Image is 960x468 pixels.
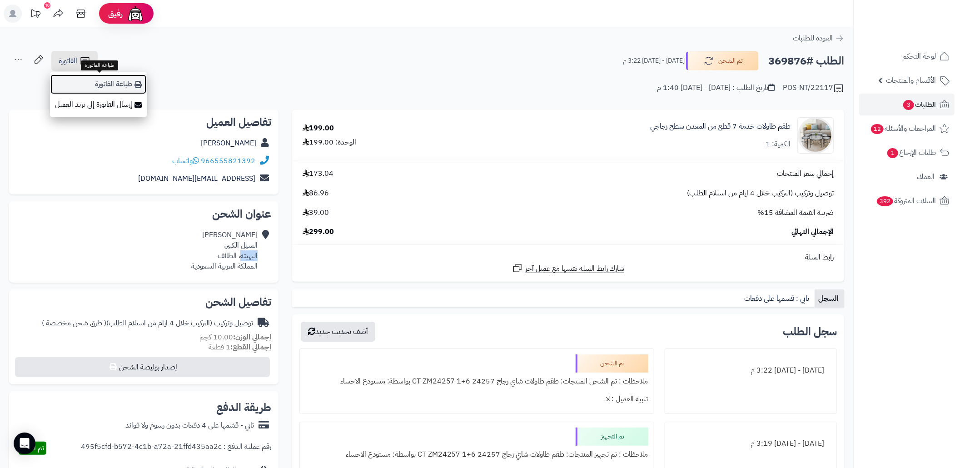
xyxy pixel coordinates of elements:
[766,139,791,149] div: الكمية: 1
[871,124,884,134] span: 12
[512,263,624,274] a: شارك رابط السلة نفسها مع عميل آخر
[51,51,98,71] a: الفاتورة
[44,2,50,9] div: 10
[81,60,118,70] div: طباعة الفاتورة
[199,332,271,343] small: 10.00 كجم
[230,342,271,353] strong: إجمالي القطع:
[42,318,253,329] div: توصيل وتركيب (التركيب خلال 4 ايام من استلام الطلب)
[757,208,834,218] span: ضريبة القيمة المضافة 15%
[859,94,955,115] a: الطلبات3
[305,390,648,408] div: تنبيه العميل : لا
[201,155,255,166] a: 966555821392
[902,98,936,111] span: الطلبات
[741,289,815,308] a: تابي : قسمها على دفعات
[576,428,648,446] div: تم التجهيز
[59,55,77,66] span: الفاتورة
[768,52,844,70] h2: الطلب #369876
[793,33,833,44] span: العودة للطلبات
[233,332,271,343] strong: إجمالي الوزن:
[859,142,955,164] a: طلبات الإرجاع1
[815,289,844,308] a: السجل
[576,354,648,373] div: تم الشحن
[870,122,936,135] span: المراجعات والأسئلة
[687,188,834,199] span: توصيل وتركيب (التركيب خلال 4 ايام من استلام الطلب)
[50,74,147,95] a: طباعة الفاتورة
[296,252,841,263] div: رابط السلة
[917,170,935,183] span: العملاء
[303,169,333,179] span: 173.04
[305,373,648,390] div: ملاحظات : تم الشحن المنتجات: طقم طاولات شاي زجاج 24257 CT ZM24257 1+6 بواسطة: مستودع الاحساء
[671,362,831,379] div: [DATE] - [DATE] 3:22 م
[209,342,271,353] small: 1 قطعة
[657,83,775,93] div: تاريخ الطلب : [DATE] - [DATE] 1:40 م
[81,442,271,455] div: رقم عملية الدفع : 495f5cfd-b572-4c1b-a72a-21ffd435aa2c
[777,169,834,179] span: إجمالي سعر المنتجات
[798,117,833,154] img: 1754220764-220602020552-90x90.jpg
[216,402,271,413] h2: طريقة الدفع
[303,137,356,148] div: الوحدة: 199.00
[16,209,271,219] h2: عنوان الشحن
[650,121,791,132] a: طقم طاولات خدمة 7 قطع من المعدن سطح زجاجي
[887,148,898,158] span: 1
[886,146,936,159] span: طلبات الإرجاع
[859,45,955,67] a: لوحة التحكم
[859,190,955,212] a: السلات المتروكة392
[125,420,254,431] div: تابي - قسّمها على 4 دفعات بدون رسوم ولا فوائد
[305,446,648,463] div: ملاحظات : تم تجهيز المنتجات: طقم طاولات شاي زجاج 24257 CT ZM24257 1+6 بواسطة: مستودع الاحساء
[24,5,47,25] a: تحديثات المنصة
[15,357,270,377] button: إصدار بوليصة الشحن
[686,51,759,70] button: تم الشحن
[859,118,955,139] a: المراجعات والأسئلة12
[902,50,936,63] span: لوحة التحكم
[16,297,271,308] h2: تفاصيل الشحن
[793,33,844,44] a: العودة للطلبات
[138,173,255,184] a: [EMAIL_ADDRESS][DOMAIN_NAME]
[303,123,334,134] div: 199.00
[108,8,123,19] span: رفيق
[623,56,685,65] small: [DATE] - [DATE] 3:22 م
[191,230,258,271] div: [PERSON_NAME] السيل الكبير، البهيته، الطائف المملكة العربية السعودية
[14,433,35,454] div: Open Intercom Messenger
[303,188,329,199] span: 86.96
[791,227,834,237] span: الإجمالي النهائي
[42,318,106,329] span: ( طرق شحن مخصصة )
[671,435,831,453] div: [DATE] - [DATE] 3:19 م
[886,74,936,87] span: الأقسام والمنتجات
[783,326,837,337] h3: سجل الطلب
[303,208,329,218] span: 39.00
[16,117,271,128] h2: تفاصيل العميل
[201,138,256,149] a: [PERSON_NAME]
[126,5,144,23] img: ai-face.png
[525,264,624,274] span: شارك رابط السلة نفسها مع عميل آخر
[301,322,375,342] button: أضف تحديث جديد
[903,100,914,110] span: 3
[859,166,955,188] a: العملاء
[876,194,936,207] span: السلات المتروكة
[303,227,334,237] span: 299.00
[172,155,199,166] a: واتساب
[877,196,893,206] span: 392
[783,83,844,94] div: POS-NT/22117
[50,95,147,115] a: إرسال الفاتورة إلى بريد العميل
